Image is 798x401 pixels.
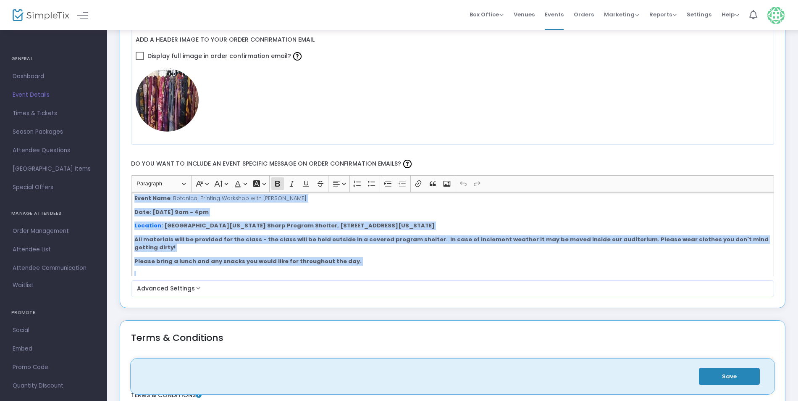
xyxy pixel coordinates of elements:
span: Season Packages [13,127,94,137]
span: Display full image in order confirmation email? [147,49,304,63]
h4: MANAGE ATTENDEES [11,205,96,222]
img: question-mark [293,52,302,61]
h4: GENERAL [11,50,96,67]
strong: All materials will be provided for the class - the class will be held outside in a covered progra... [134,235,769,252]
label: Do you want to include an event specific message on order confirmation emails? [127,153,778,175]
strong: Date: [DATE] 9am - 4pm [134,208,209,216]
span: Quantity Discount [13,380,94,391]
img: question-mark [403,160,412,168]
h4: PROMOTE [11,304,96,321]
button: Paragraph [133,177,189,190]
span: Events [545,4,564,25]
span: Dashboard [13,71,94,82]
span: Special Offers [13,182,94,193]
span: Promo Code [13,362,94,373]
span: Social [13,325,94,336]
span: Order Management [13,226,94,237]
button: Save [699,368,760,385]
span: Attendee Communication [13,263,94,274]
span: Attendee Questions [13,145,94,156]
button: Advanced Settings [134,284,771,294]
strong: : [GEOGRAPHIC_DATA][US_STATE] Sharp Program Shelter, [STREET_ADDRESS][US_STATE] [161,222,435,230]
strong: Event Name [134,194,171,202]
span: Settings [687,4,711,25]
span: Paragraph [136,179,180,189]
div: Rich Text Editor, main [131,192,774,276]
span: Box Office [470,11,504,18]
span: Reports [649,11,677,18]
span: Venues [514,4,535,25]
label: Add a header image to your order confirmation email [136,32,315,49]
span: Help [722,11,739,18]
img: Botanicalprinting3.jpg [136,69,199,132]
span: Marketing [604,11,639,18]
span: Waitlist [13,281,34,290]
span: [GEOGRAPHIC_DATA] Items [13,164,94,174]
a: Location [134,222,161,230]
div: Editor toolbar [131,175,774,192]
strong: Please bring a lunch and any snacks you would like for throughout the day. [134,257,362,265]
span: Embed [13,343,94,354]
p: : Botanical Printing Workshop with [PERSON_NAME] [134,194,770,203]
span: Orders [574,4,594,25]
label: Terms & Conditions [131,392,774,399]
div: Terms & Conditions [131,331,223,356]
span: Attendee List [13,244,94,255]
span: Times & Tickets [13,108,94,119]
span: Event Details [13,90,94,100]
